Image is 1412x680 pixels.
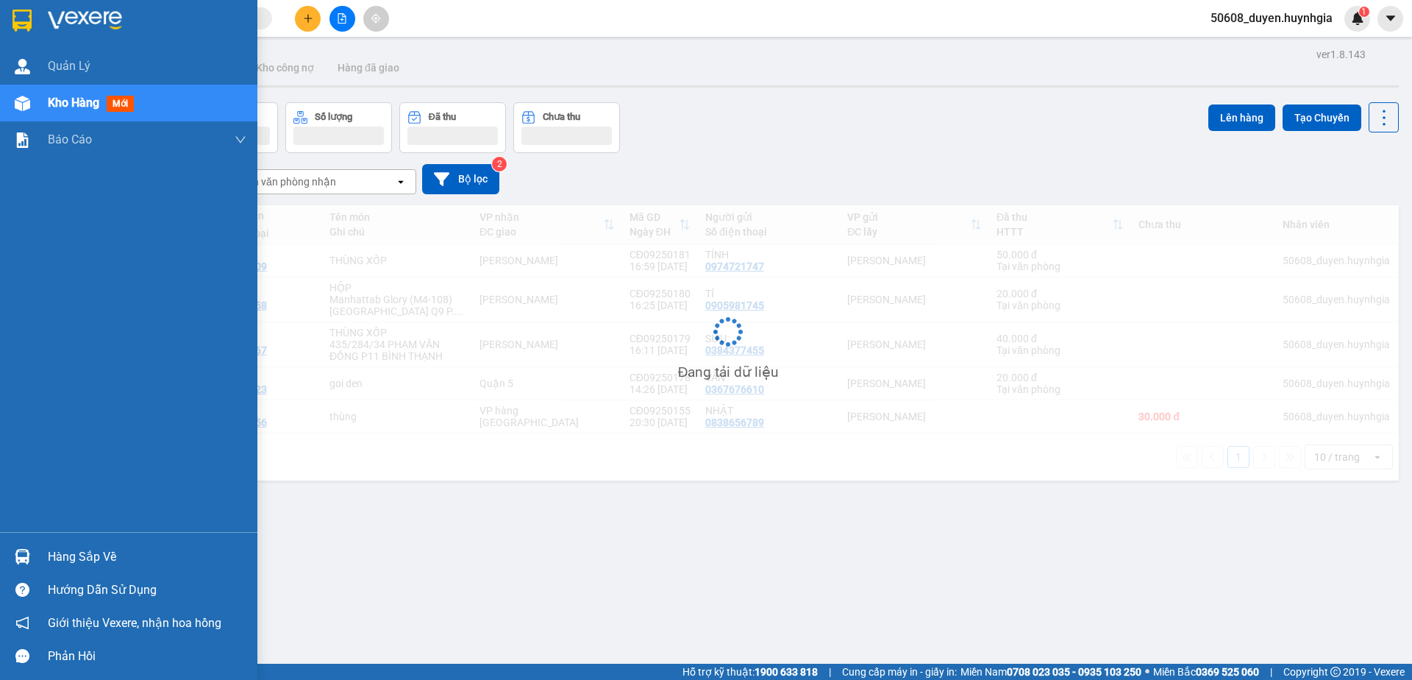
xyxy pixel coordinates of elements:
[48,546,246,568] div: Hàng sắp về
[1145,669,1149,675] span: ⚪️
[326,50,411,85] button: Hàng đã giao
[682,664,818,680] span: Hỗ trợ kỹ thuật:
[429,112,456,122] div: Đã thu
[1199,9,1344,27] span: 50608_duyen.huynhgia
[1196,666,1259,678] strong: 0369 525 060
[422,164,499,194] button: Bộ lọc
[48,57,90,75] span: Quản Lý
[48,130,92,149] span: Báo cáo
[337,13,347,24] span: file-add
[1007,666,1141,678] strong: 0708 023 035 - 0935 103 250
[15,583,29,597] span: question-circle
[329,6,355,32] button: file-add
[48,96,99,110] span: Kho hàng
[395,176,407,188] svg: open
[1351,12,1364,25] img: icon-new-feature
[1153,664,1259,680] span: Miền Bắc
[15,649,29,663] span: message
[15,549,30,564] img: warehouse-icon
[371,13,381,24] span: aim
[1361,7,1366,17] span: 1
[492,157,507,171] sup: 2
[1270,664,1272,680] span: |
[1208,105,1275,131] button: Lên hàng
[755,666,818,678] strong: 1900 633 818
[315,112,352,122] div: Số lượng
[1384,12,1397,25] span: caret-down
[303,13,313,24] span: plus
[842,664,957,680] span: Cung cấp máy in - giấy in:
[48,614,221,632] span: Giới thiệu Vexere, nhận hoa hồng
[829,664,831,680] span: |
[107,96,134,112] span: mới
[15,59,30,74] img: warehouse-icon
[960,664,1141,680] span: Miền Nam
[1330,667,1341,677] span: copyright
[1359,7,1369,17] sup: 1
[13,10,32,32] img: logo-vxr
[543,112,580,122] div: Chưa thu
[363,6,389,32] button: aim
[1283,105,1361,131] button: Tạo Chuyến
[285,102,392,153] button: Số lượng
[1316,46,1366,63] div: ver 1.8.143
[235,134,246,146] span: down
[48,579,246,601] div: Hướng dẫn sử dụng
[235,174,336,189] div: Chọn văn phòng nhận
[295,6,321,32] button: plus
[244,50,326,85] button: Kho công nợ
[15,616,29,630] span: notification
[678,361,779,383] div: Đang tải dữ liệu
[399,102,506,153] button: Đã thu
[15,132,30,148] img: solution-icon
[513,102,620,153] button: Chưa thu
[48,645,246,667] div: Phản hồi
[15,96,30,111] img: warehouse-icon
[1377,6,1403,32] button: caret-down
